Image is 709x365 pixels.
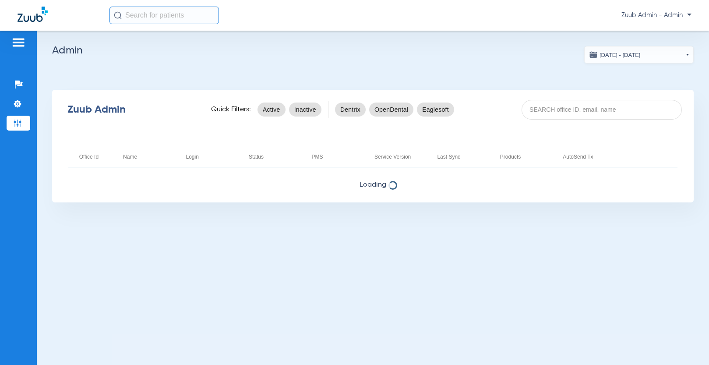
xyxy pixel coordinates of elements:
div: Status [249,152,264,162]
div: AutoSend Tx [563,152,614,162]
div: Zuub Admin [67,105,196,114]
h2: Admin [52,46,694,55]
div: Products [500,152,552,162]
img: hamburger-icon [11,37,25,48]
input: Search for patients [109,7,219,24]
span: OpenDental [374,105,408,114]
div: Status [249,152,300,162]
span: Quick Filters: [211,105,251,114]
input: SEARCH office ID, email, name [522,100,682,120]
div: Office Id [79,152,112,162]
div: Office Id [79,152,99,162]
span: Loading [52,181,694,189]
div: Login [186,152,238,162]
div: PMS [311,152,323,162]
div: PMS [311,152,363,162]
div: Login [186,152,199,162]
img: Search Icon [114,11,122,19]
span: Eaglesoft [422,105,449,114]
div: Last Sync [437,152,489,162]
button: [DATE] - [DATE] [584,46,694,64]
div: AutoSend Tx [563,152,593,162]
div: Last Sync [437,152,460,162]
span: Inactive [294,105,316,114]
mat-chip-listbox: status-filters [257,101,321,118]
div: Products [500,152,521,162]
mat-chip-listbox: pms-filters [335,101,454,118]
img: Zuub Logo [18,7,48,22]
div: Service Version [374,152,426,162]
img: date.svg [589,50,598,59]
div: Name [123,152,175,162]
span: Zuub Admin - Admin [621,11,691,20]
span: Dentrix [340,105,360,114]
span: Active [263,105,280,114]
div: Name [123,152,137,162]
div: Service Version [374,152,411,162]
